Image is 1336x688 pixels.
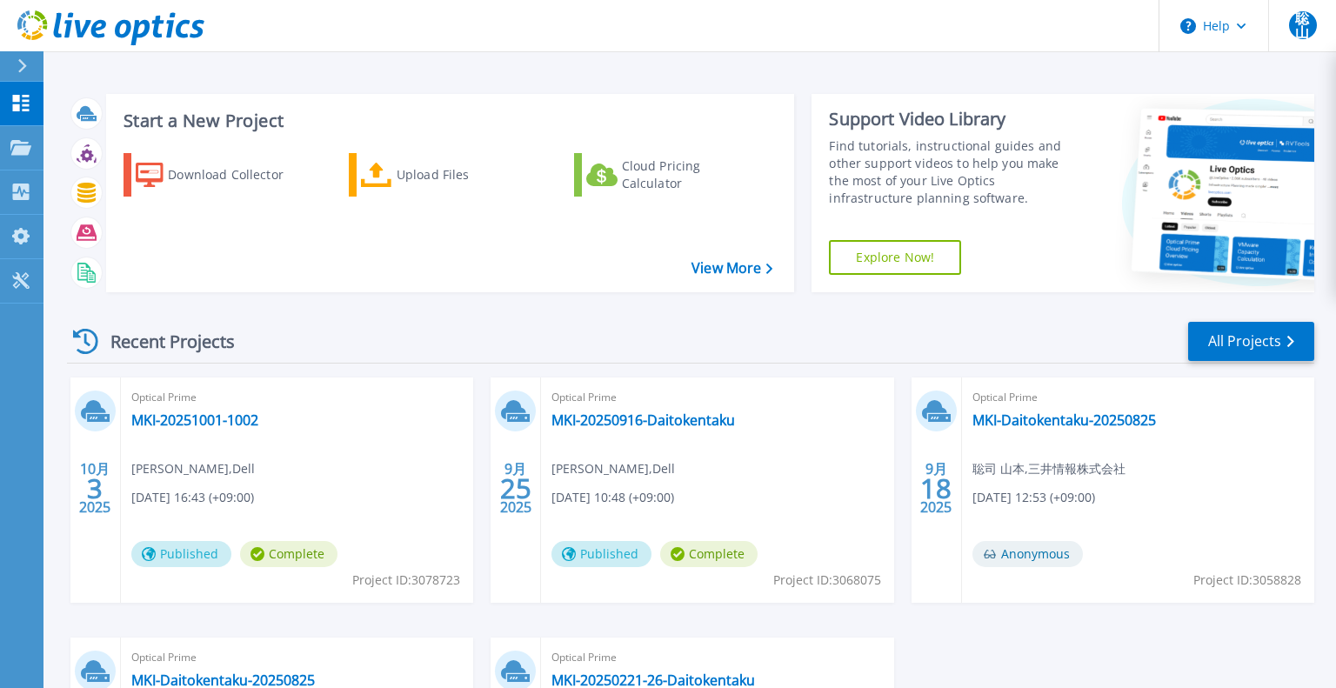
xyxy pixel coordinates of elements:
[131,541,231,567] span: Published
[131,648,463,667] span: Optical Prime
[972,411,1156,429] a: MKI-Daitokentaku-20250825
[829,108,1081,130] div: Support Video Library
[349,153,543,197] a: Upload Files
[499,457,532,520] div: 9月 2025
[78,457,111,520] div: 10月 2025
[972,488,1095,507] span: [DATE] 12:53 (+09:00)
[1193,571,1301,590] span: Project ID: 3058828
[691,260,772,277] a: View More
[1188,322,1314,361] a: All Projects
[124,111,772,130] h3: Start a New Project
[622,157,761,192] div: Cloud Pricing Calculator
[131,388,463,407] span: Optical Prime
[551,648,883,667] span: Optical Prime
[660,541,758,567] span: Complete
[131,411,258,429] a: MKI-20251001-1002
[919,457,952,520] div: 9月 2025
[551,459,675,478] span: [PERSON_NAME] , Dell
[500,481,531,496] span: 25
[131,488,254,507] span: [DATE] 16:43 (+09:00)
[920,481,952,496] span: 18
[131,459,255,478] span: [PERSON_NAME] , Dell
[124,153,317,197] a: Download Collector
[397,157,536,192] div: Upload Files
[574,153,768,197] a: Cloud Pricing Calculator
[551,541,651,567] span: Published
[551,488,674,507] span: [DATE] 10:48 (+09:00)
[67,320,258,363] div: Recent Projects
[551,388,883,407] span: Optical Prime
[972,459,1126,478] span: 聡司 山本 , 三井情報株式会社
[972,388,1304,407] span: Optical Prime
[1289,11,1317,39] span: 聡山
[829,240,961,275] a: Explore Now!
[168,157,307,192] div: Download Collector
[240,541,337,567] span: Complete
[87,481,103,496] span: 3
[352,571,460,590] span: Project ID: 3078723
[551,411,735,429] a: MKI-20250916-Daitokentaku
[773,571,881,590] span: Project ID: 3068075
[972,541,1083,567] span: Anonymous
[829,137,1081,207] div: Find tutorials, instructional guides and other support videos to help you make the most of your L...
